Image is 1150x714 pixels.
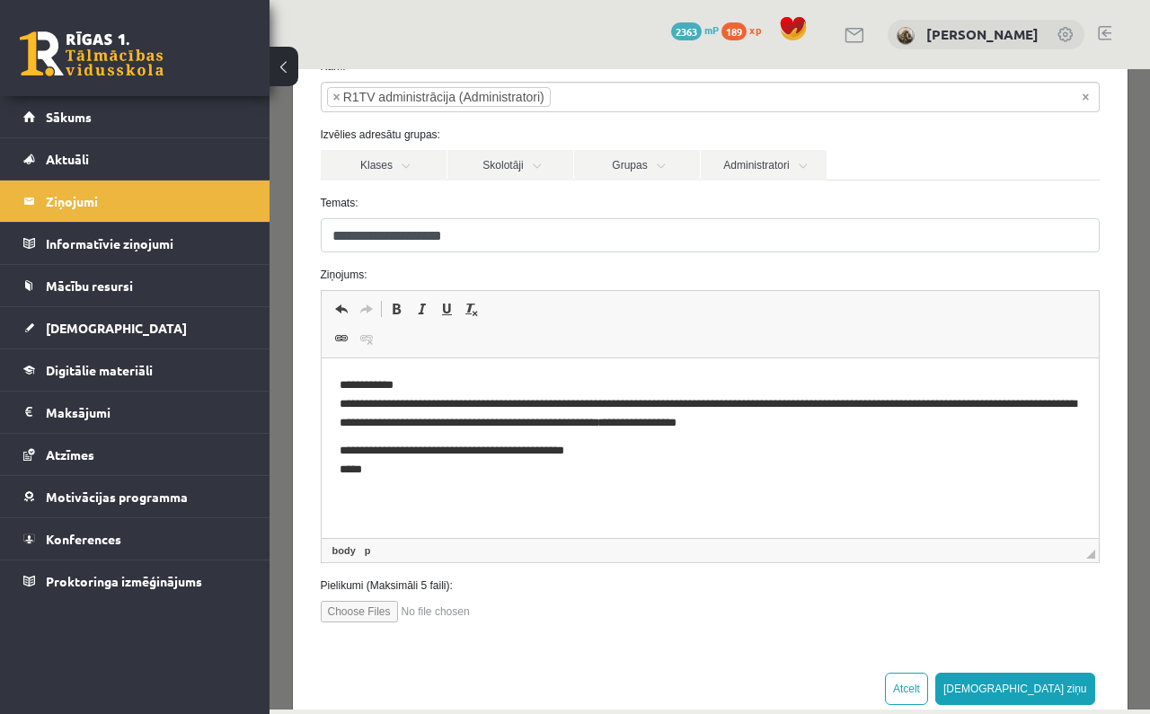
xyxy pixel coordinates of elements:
[721,22,747,40] span: 189
[164,228,190,251] a: Underline (⌘+U)
[671,22,702,40] span: 2363
[59,473,90,489] a: body element
[817,480,826,489] span: Drag to resize
[84,258,110,281] a: Unlink
[64,19,71,37] span: ×
[305,81,430,111] a: Grupas
[46,446,94,463] span: Atzīmes
[38,57,844,74] label: Izvēlies adresātu grupas:
[46,362,153,378] span: Digitālie materiāli
[178,81,304,111] a: Skolotāji
[897,27,915,45] img: Linda Burkovska
[46,223,247,264] legend: Informatīvie ziņojumi
[46,573,202,589] span: Proktoringa izmēģinājums
[615,604,659,636] button: Atcelt
[139,228,164,251] a: Italic (⌘+I)
[46,489,188,505] span: Motivācijas programma
[23,349,247,391] a: Digitālie materiāli
[46,531,121,547] span: Konferences
[57,18,281,38] li: R1TV administrācija (Administratori)
[38,508,844,524] label: Pielikumi (Maksimāli 5 faili):
[926,25,1039,43] a: [PERSON_NAME]
[23,265,247,306] a: Mācību resursi
[23,96,247,137] a: Sākums
[23,181,247,222] a: Ziņojumi
[20,31,164,76] a: Rīgas 1. Tālmācības vidusskola
[23,392,247,433] a: Maksājumi
[46,151,89,167] span: Aktuāli
[23,476,247,517] a: Motivācijas programma
[23,560,247,602] a: Proktoringa izmēģinājums
[38,126,844,142] label: Temats:
[704,22,719,37] span: mP
[749,22,761,37] span: xp
[721,22,770,37] a: 189 xp
[23,223,247,264] a: Informatīvie ziņojumi
[671,22,719,37] a: 2363 mP
[46,278,133,294] span: Mācību resursi
[23,518,247,560] a: Konferences
[46,392,247,433] legend: Maksājumi
[23,138,247,180] a: Aktuāli
[114,228,139,251] a: Bold (⌘+B)
[46,109,92,125] span: Sākums
[52,289,829,469] iframe: Rich Text Editor, wiswyg-editor-47433866390580-1760457800-982
[46,320,187,336] span: [DEMOGRAPHIC_DATA]
[38,198,844,214] label: Ziņojums:
[92,473,105,489] a: p element
[84,228,110,251] a: Redo (⌘+Y)
[190,228,215,251] a: Remove Format
[431,81,557,111] a: Administratori
[812,19,819,37] span: Noņemt visus vienumus
[59,258,84,281] a: Link (⌘+K)
[23,434,247,475] a: Atzīmes
[51,81,177,111] a: Klases
[666,604,826,636] button: [DEMOGRAPHIC_DATA] ziņu
[59,228,84,251] a: Undo (⌘+Z)
[46,181,247,222] legend: Ziņojumi
[23,307,247,348] a: [DEMOGRAPHIC_DATA]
